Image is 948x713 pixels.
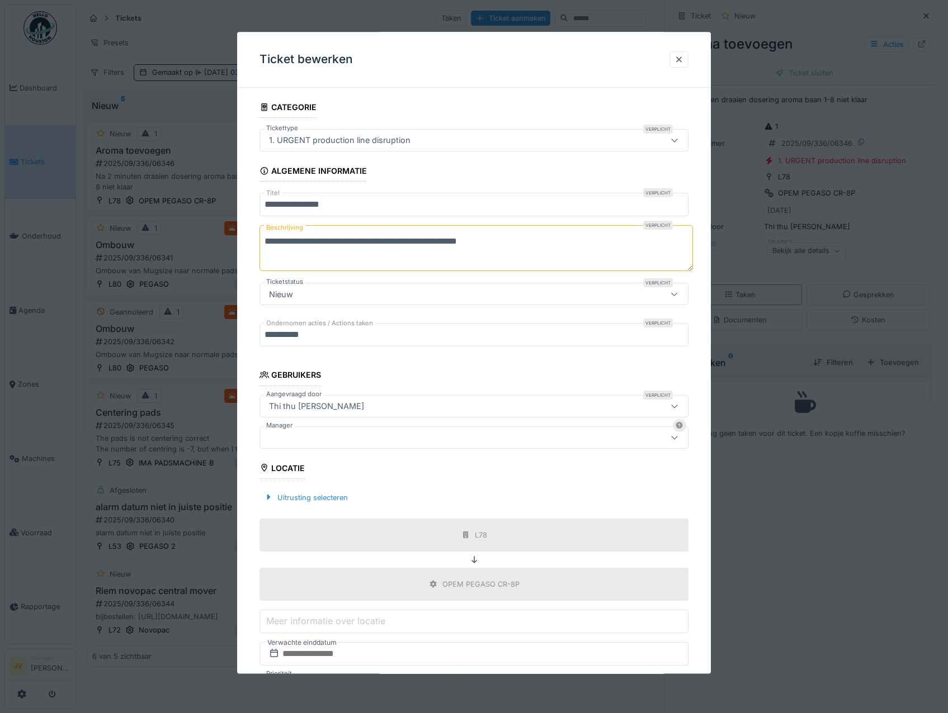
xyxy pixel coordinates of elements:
[260,53,353,66] h3: Ticket bewerken
[643,319,673,328] div: Verplicht
[264,124,300,134] label: Tickettype
[264,615,388,628] label: Meer informatie over locatie
[264,669,294,678] label: Prioriteit
[264,221,305,235] label: Beschrijving
[643,221,673,230] div: Verplicht
[260,460,305,479] div: Locatie
[643,391,673,400] div: Verplicht
[265,400,369,412] div: Thi thu [PERSON_NAME]
[643,125,673,134] div: Verplicht
[260,99,317,118] div: Categorie
[475,530,487,540] div: L78
[264,389,324,399] label: Aangevraagd door
[264,319,375,329] label: Ondernomen acties / Actions taken
[643,279,673,288] div: Verplicht
[266,636,338,649] label: Verwachte einddatum
[442,579,520,590] div: OPEM PEGASO CR-8P
[643,189,673,198] div: Verplicht
[260,163,367,182] div: Algemene informatie
[264,421,295,430] label: Manager
[260,367,322,386] div: Gebruikers
[265,288,298,301] div: Nieuw
[264,189,282,198] label: Titel
[264,278,305,287] label: Ticketstatus
[260,490,352,505] div: Uitrusting selecteren
[265,135,415,147] div: 1. URGENT production line disruption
